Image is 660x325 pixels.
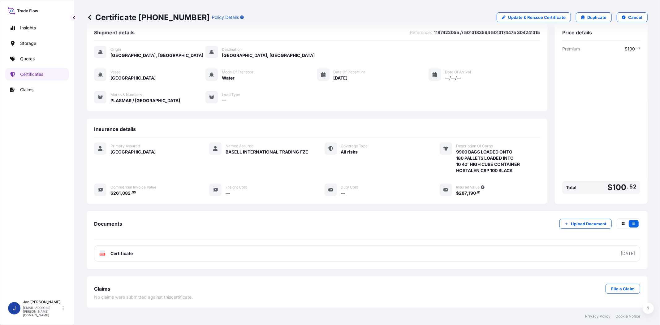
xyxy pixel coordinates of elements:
p: Insights [20,25,36,31]
span: 81 [477,192,481,194]
span: Insured Value [456,185,480,190]
span: —/—/— [445,75,461,81]
button: Upload Document [559,219,612,229]
span: 190 [468,191,476,195]
p: Storage [20,40,36,46]
span: — [222,97,226,104]
p: Jan [PERSON_NAME] [23,300,61,305]
a: PDFCertificate[DATE] [94,245,640,262]
span: Date of Arrival [445,70,471,75]
p: Duplicate [587,14,606,20]
span: No claims were submitted against this certificate . [94,294,193,300]
span: Insurance details [94,126,136,132]
span: Primary Assured [110,144,140,149]
span: 100 [628,47,635,51]
span: , [467,191,468,195]
span: Documents [94,221,122,227]
p: File a Claim [611,286,635,292]
span: 52 [636,47,640,50]
p: Quotes [20,56,35,62]
a: Certificates [5,68,69,80]
span: BASELL INTERNATIONAL TRADING FZE [226,149,308,155]
span: 082 [122,191,131,195]
span: Marks & Numbers [110,92,142,97]
span: Mode of Transport [222,70,255,75]
span: 261 [113,191,121,195]
span: [DATE] [334,75,348,81]
a: Duplicate [576,12,612,22]
span: Destination [222,47,242,52]
span: PLASMAR / [GEOGRAPHIC_DATA] [110,97,180,104]
span: [GEOGRAPHIC_DATA], [GEOGRAPHIC_DATA] [222,52,315,58]
span: J [13,305,16,311]
span: . [635,47,636,50]
span: $ [607,184,612,191]
span: Named Assured [226,144,253,149]
span: 100 [612,184,627,191]
span: Water [222,75,235,81]
span: $ [110,191,113,195]
span: [GEOGRAPHIC_DATA] [110,149,156,155]
p: [EMAIL_ADDRESS][PERSON_NAME][DOMAIN_NAME] [23,306,61,317]
p: Certificate [PHONE_NUMBER] [87,12,209,22]
button: Cancel [617,12,648,22]
span: Vessel [110,70,122,75]
span: [GEOGRAPHIC_DATA] [110,75,156,81]
p: Update & Reissue Certificate [508,14,566,20]
span: . [476,192,477,194]
span: 52 [630,185,636,188]
a: Insights [5,22,69,34]
span: Coverage Type [341,144,368,149]
span: All risks [341,149,358,155]
span: [GEOGRAPHIC_DATA], [GEOGRAPHIC_DATA] [110,52,203,58]
a: Cookie Notice [615,314,640,319]
a: Claims [5,84,69,96]
a: File a Claim [606,284,640,294]
span: Origin [110,47,121,52]
span: Total [566,184,576,191]
span: 55 [132,192,136,194]
a: Quotes [5,53,69,65]
a: Privacy Policy [585,314,610,319]
p: Cancel [628,14,642,20]
span: $ [456,191,459,195]
a: Storage [5,37,69,50]
span: . [131,192,132,194]
span: — [226,190,230,196]
span: Commercial Invoice Value [110,185,156,190]
span: , [121,191,122,195]
span: 287 [459,191,467,195]
span: . [627,185,629,188]
span: Freight Cost [226,185,247,190]
span: Duty Cost [341,185,358,190]
a: Update & Reissue Certificate [497,12,571,22]
span: $ [625,47,628,51]
text: PDF [101,253,105,255]
span: 9900 BAGS LOADED ONTO 180 PALLETS LOADED INTO 10 40' HIGH CUBE CONTAINER HOSTALEN CRP 100 BLACK [456,149,520,174]
span: Date of Departure [334,70,366,75]
span: Premium [562,46,580,52]
span: Certificate [110,250,133,257]
span: — [341,190,345,196]
p: Certificates [20,71,43,77]
div: [DATE] [621,250,635,257]
p: Claims [20,87,33,93]
span: Load Type [222,92,240,97]
span: Description Of Cargo [456,144,493,149]
span: Claims [94,286,110,292]
p: Upload Document [571,221,606,227]
p: Policy Details [212,14,239,20]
